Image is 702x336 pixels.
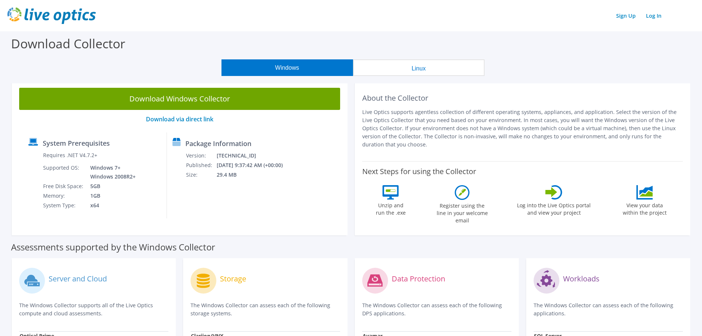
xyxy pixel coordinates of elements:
[618,200,671,217] label: View your data within the project
[216,160,293,170] td: [DATE] 9:37:42 AM (+00:00)
[146,115,213,123] a: Download via direct link
[362,94,683,103] h2: About the Collector
[374,200,408,217] label: Unzip and run the .exe
[43,152,97,159] label: Requires .NET V4.7.2+
[362,108,683,149] p: Live Optics supports agentless collection of different operating systems, appliances, and applica...
[362,167,476,176] label: Next Steps for using the Collector
[43,163,85,181] td: Supported OS:
[186,160,216,170] td: Published:
[353,59,485,76] button: Linux
[221,59,353,76] button: Windows
[85,201,137,210] td: x64
[186,151,216,160] td: Version:
[43,139,110,147] label: System Prerequisites
[517,200,591,217] label: Log into the Live Optics portal and view your project
[7,7,96,24] img: live_optics_svg.svg
[43,191,85,201] td: Memory:
[185,140,251,147] label: Package Information
[85,163,137,181] td: Windows 7+ Windows 2008R2+
[220,275,246,283] label: Storage
[43,181,85,191] td: Free Disk Space:
[362,301,511,318] p: The Windows Collector can assess each of the following DPS applications.
[642,10,665,21] a: Log In
[19,88,340,110] a: Download Windows Collector
[186,170,216,180] td: Size:
[43,201,85,210] td: System Type:
[434,200,490,224] label: Register using the line in your welcome email
[563,275,600,283] label: Workloads
[216,151,293,160] td: [TECHNICAL_ID]
[11,35,125,52] label: Download Collector
[216,170,293,180] td: 29.4 MB
[191,301,340,318] p: The Windows Collector can assess each of the following storage systems.
[85,181,137,191] td: 5GB
[19,301,168,318] p: The Windows Collector supports all of the Live Optics compute and cloud assessments.
[534,301,683,318] p: The Windows Collector can assess each of the following applications.
[49,275,107,283] label: Server and Cloud
[612,10,639,21] a: Sign Up
[11,243,215,251] label: Assessments supported by the Windows Collector
[392,275,445,283] label: Data Protection
[85,191,137,201] td: 1GB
